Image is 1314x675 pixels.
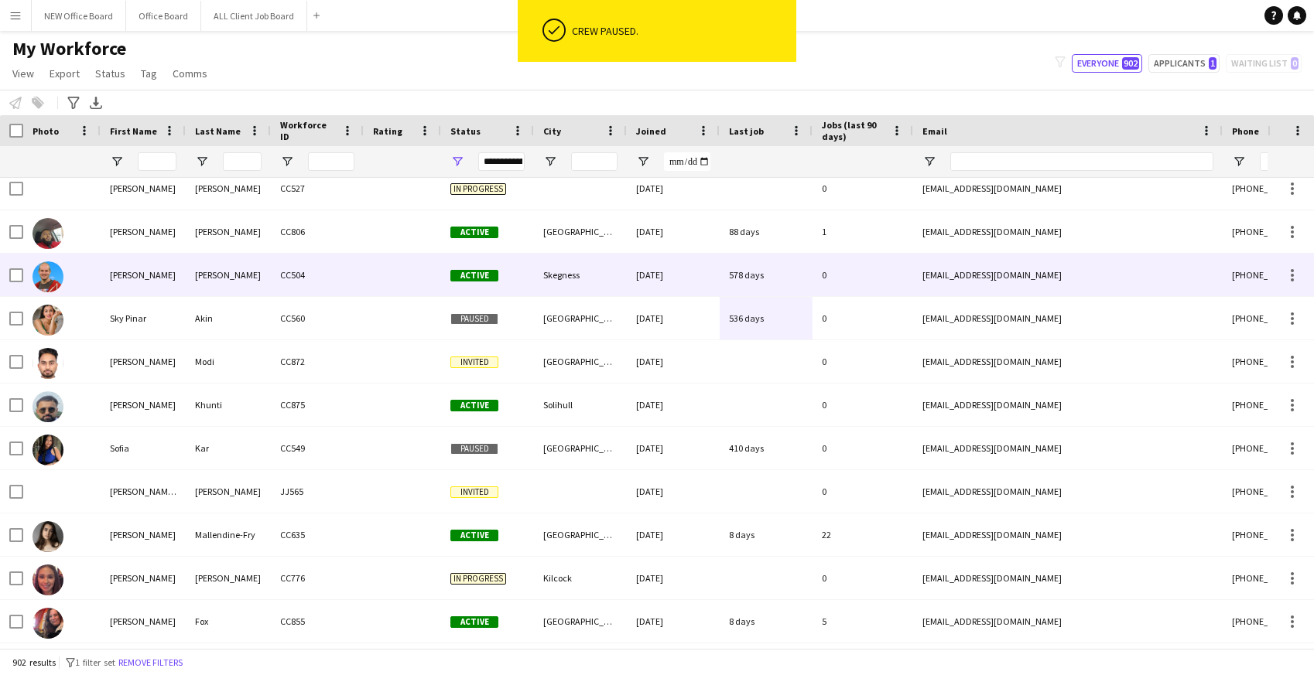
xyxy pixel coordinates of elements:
div: [DATE] [627,427,720,469]
div: CC549 [271,427,364,469]
input: Email Filter Input [950,152,1213,171]
div: [PERSON_NAME] [101,384,186,426]
div: [DATE] [627,384,720,426]
div: 8 days [720,513,813,556]
div: [GEOGRAPHIC_DATA] [534,600,627,643]
span: Active [450,530,498,541]
div: Modi [186,340,271,383]
div: [PERSON_NAME] [186,470,271,513]
div: 0 [813,427,913,469]
div: [EMAIL_ADDRESS][DOMAIN_NAME] [913,210,1223,253]
button: Office Board [126,1,201,31]
img: Simon Sheldon [33,261,63,292]
span: Paused [450,313,498,325]
span: Invited [450,486,498,498]
span: Tag [141,66,157,80]
div: [GEOGRAPHIC_DATA] [534,297,627,339]
div: 0 [813,340,913,383]
div: [DATE] [627,470,720,513]
button: Open Filter Menu [110,155,124,169]
div: [EMAIL_ADDRESS][DOMAIN_NAME] [913,600,1223,643]
div: CC560 [271,297,364,339]
div: [PERSON_NAME] [186,210,271,253]
div: [PERSON_NAME] [101,600,186,643]
span: Status [95,66,125,80]
img: Sneh Khunti [33,391,63,422]
div: 22 [813,513,913,556]
div: Akin [186,297,271,339]
div: [DATE] [627,340,720,383]
input: Workforce ID Filter Input [308,152,354,171]
span: Export [50,66,80,80]
span: Photo [33,125,59,137]
span: Workforce ID [280,119,336,142]
div: Crew paused. [572,24,790,38]
div: [PERSON_NAME] [101,557,186,599]
div: [PERSON_NAME] [186,167,271,210]
input: Last Name Filter Input [223,152,262,171]
button: Open Filter Menu [280,155,294,169]
div: [EMAIL_ADDRESS][DOMAIN_NAME] [913,557,1223,599]
a: Status [89,63,132,84]
button: Remove filters [115,654,186,671]
span: City [543,125,561,137]
span: In progress [450,183,506,195]
button: Open Filter Menu [1232,155,1246,169]
div: [PERSON_NAME] [186,254,271,296]
img: Sky Pinar Akin [33,305,63,336]
div: 0 [813,470,913,513]
div: [DATE] [627,513,720,556]
span: Jobs (last 90 days) [822,119,885,142]
div: [DATE] [627,254,720,296]
img: Sofia Kar [33,435,63,465]
button: ALL Client Job Board [201,1,307,31]
span: Active [450,227,498,238]
div: CC527 [271,167,364,210]
a: View [6,63,40,84]
img: Simon Seymour-Carby [33,218,63,249]
span: Last Name [195,125,241,137]
button: Open Filter Menu [195,155,209,169]
button: Open Filter Menu [922,155,936,169]
div: 536 days [720,297,813,339]
div: JJ565 [271,470,364,513]
span: Rating [373,125,402,137]
div: CC855 [271,600,364,643]
button: Open Filter Menu [636,155,650,169]
div: Sofia [101,427,186,469]
div: [DATE] [627,167,720,210]
span: 902 [1122,57,1139,70]
div: [EMAIL_ADDRESS][DOMAIN_NAME] [913,470,1223,513]
span: Status [450,125,481,137]
span: 1 [1209,57,1216,70]
span: Phone [1232,125,1259,137]
div: 0 [813,384,913,426]
div: [GEOGRAPHIC_DATA] [534,427,627,469]
div: [PERSON_NAME] [101,254,186,296]
div: Kilcock [534,557,627,599]
div: [EMAIL_ADDRESS][DOMAIN_NAME] [913,427,1223,469]
button: Open Filter Menu [543,155,557,169]
button: NEW Office Board [32,1,126,31]
input: Joined Filter Input [664,152,710,171]
div: 5 [813,600,913,643]
div: CC504 [271,254,364,296]
div: 0 [813,297,913,339]
span: Joined [636,125,666,137]
div: [DATE] [627,600,720,643]
div: 410 days [720,427,813,469]
img: Smit Modi [33,348,63,379]
div: CC635 [271,513,364,556]
div: CC872 [271,340,364,383]
div: [GEOGRAPHIC_DATA] [534,210,627,253]
span: First Name [110,125,157,137]
a: Tag [135,63,163,84]
a: Export [43,63,86,84]
div: [EMAIL_ADDRESS][DOMAIN_NAME] [913,297,1223,339]
span: Last job [729,125,764,137]
div: [PERSON_NAME] [PERSON_NAME] [101,470,186,513]
div: [GEOGRAPHIC_DATA] [534,340,627,383]
div: [EMAIL_ADDRESS][DOMAIN_NAME] [913,384,1223,426]
img: Sophie Fox [33,608,63,639]
div: [PERSON_NAME] [101,340,186,383]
